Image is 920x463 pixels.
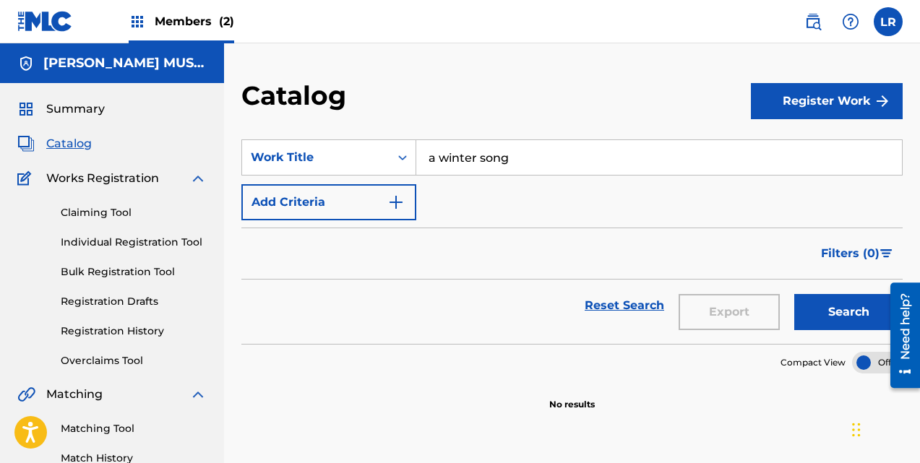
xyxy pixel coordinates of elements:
h5: LYN-LOU MUSIC INC [43,55,207,72]
img: f7272a7cc735f4ea7f67.svg [874,92,891,110]
iframe: Chat Widget [848,394,920,463]
span: Matching [46,386,103,403]
button: Filters (0) [812,235,903,272]
span: Summary [46,100,105,118]
img: filter [880,249,893,258]
button: Add Criteria [241,184,416,220]
div: Work Title [251,149,381,166]
img: expand [189,386,207,403]
img: help [842,13,859,30]
span: Compact View [781,356,846,369]
a: Reset Search [577,290,671,321]
a: Bulk Registration Tool [61,264,207,280]
h2: Catalog [241,79,353,112]
a: Registration Drafts [61,294,207,309]
img: MLC Logo [17,11,73,32]
p: No results [549,381,595,411]
span: Filters ( 0 ) [821,245,880,262]
a: Claiming Tool [61,205,207,220]
a: Individual Registration Tool [61,235,207,250]
img: Works Registration [17,170,36,187]
a: Overclaims Tool [61,353,207,368]
img: Summary [17,100,35,118]
div: Help [836,7,865,36]
a: Public Search [799,7,827,36]
button: Search [794,294,903,330]
a: SummarySummary [17,100,105,118]
span: (2) [219,14,234,28]
span: Catalog [46,135,92,152]
a: Registration History [61,324,207,339]
div: Drag [852,408,861,451]
img: Catalog [17,135,35,152]
form: Search Form [241,139,903,344]
span: Works Registration [46,170,159,187]
a: CatalogCatalog [17,135,92,152]
button: Register Work [751,83,903,119]
img: expand [189,170,207,187]
div: User Menu [874,7,903,36]
img: search [804,13,822,30]
img: Accounts [17,55,35,72]
a: Matching Tool [61,421,207,436]
img: Matching [17,386,35,403]
iframe: Resource Center [880,277,920,393]
img: Top Rightsholders [129,13,146,30]
img: 9d2ae6d4665cec9f34b9.svg [387,194,405,211]
span: Members [155,13,234,30]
